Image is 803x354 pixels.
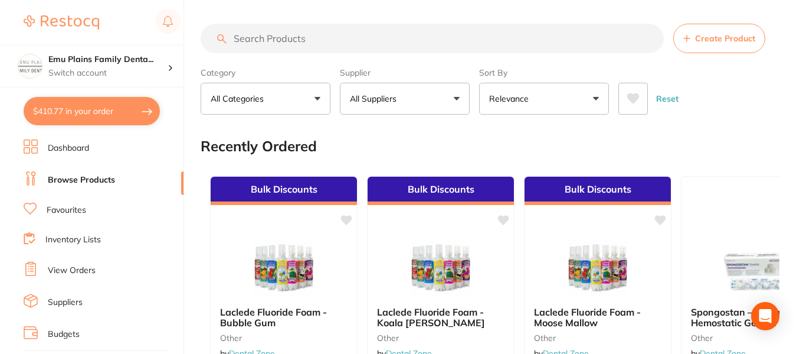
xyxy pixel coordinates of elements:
[368,177,514,205] div: Bulk Discounts
[716,238,793,297] img: Spongostan – Absorbable Hemostatic Gelatin Sponge
[201,24,664,53] input: Search Products
[47,204,86,216] a: Favourites
[48,329,80,340] a: Budgets
[402,238,479,297] img: Laclede Fluoride Foam - Koala Berry
[377,333,504,343] small: other
[201,83,330,115] button: All Categories
[48,174,115,186] a: Browse Products
[377,307,504,329] b: Laclede Fluoride Foam - Koala Berry
[340,83,470,115] button: All Suppliers
[24,97,160,125] button: $410.77 in your order
[48,265,96,277] a: View Orders
[24,9,99,36] a: Restocq Logo
[48,67,168,79] p: Switch account
[653,83,682,115] button: Reset
[48,54,168,66] h4: Emu Plains Family Dental
[201,138,317,155] h2: Recently Ordered
[245,238,322,297] img: Laclede Fluoride Foam - Bubble Gum
[220,307,348,329] b: Laclede Fluoride Foam - Bubble Gum
[48,142,89,154] a: Dashboard
[559,238,636,297] img: Laclede Fluoride Foam - Moose Mallow
[751,302,779,330] div: Open Intercom Messenger
[211,93,268,105] p: All Categories
[695,34,755,43] span: Create Product
[534,333,661,343] small: other
[350,93,401,105] p: All Suppliers
[24,15,99,30] img: Restocq Logo
[45,234,101,246] a: Inventory Lists
[479,67,609,78] label: Sort By
[534,307,661,329] b: Laclede Fluoride Foam - Moose Mallow
[479,83,609,115] button: Relevance
[525,177,671,205] div: Bulk Discounts
[340,67,470,78] label: Supplier
[489,93,533,105] p: Relevance
[18,54,42,78] img: Emu Plains Family Dental
[48,297,83,308] a: Suppliers
[211,177,357,205] div: Bulk Discounts
[220,333,348,343] small: other
[673,24,765,53] button: Create Product
[201,67,330,78] label: Category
